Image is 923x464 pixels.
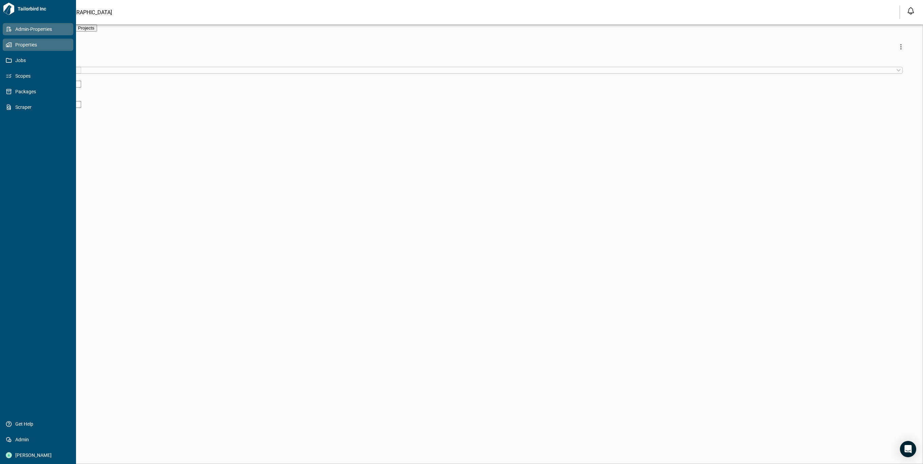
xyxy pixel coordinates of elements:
[12,104,67,111] span: Scraper
[900,441,916,457] div: Open Intercom Messenger
[12,436,67,443] span: Admin
[894,40,908,54] button: more
[12,73,67,79] span: Scopes
[24,24,916,32] div: base tabs
[3,23,73,35] a: Admin-Properties
[12,421,67,427] span: Get Help
[3,39,73,51] a: Properties
[12,452,67,459] span: [PERSON_NAME]
[905,5,916,16] button: Open notification feed
[3,70,73,82] a: Scopes
[33,94,905,100] div: Garden Style
[15,5,73,12] span: Tailorbird Inc
[12,26,67,33] span: Admin-Properties
[12,88,67,95] span: Packages
[3,433,73,446] a: Admin
[78,25,94,31] span: Projects
[3,85,73,98] a: Packages
[12,41,67,48] span: Properties
[12,57,67,64] span: Jobs
[3,101,73,113] a: Scraper
[3,54,73,66] a: Jobs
